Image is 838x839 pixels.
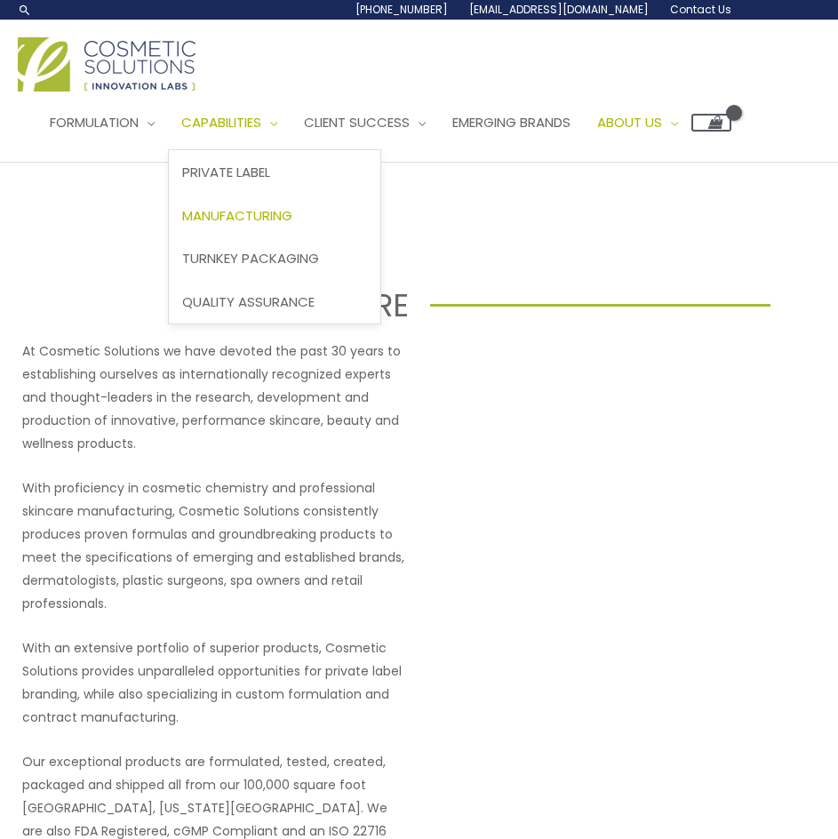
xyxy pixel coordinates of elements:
[182,292,315,311] span: Quality Assurance
[18,3,32,17] a: Search icon link
[181,113,261,132] span: Capabilities
[182,163,270,181] span: Private Label
[584,96,691,149] a: About Us
[169,194,380,237] a: Manufacturing
[182,249,319,268] span: Turnkey Packaging
[23,96,731,149] nav: Site Navigation
[22,476,409,615] p: With proficiency in cosmetic chemistry and professional skincare manufacturing, Cosmetic Solution...
[469,2,649,17] span: [EMAIL_ADDRESS][DOMAIN_NAME]
[355,2,448,17] span: [PHONE_NUMBER]
[691,114,731,132] a: View Shopping Cart, empty
[597,113,662,132] span: About Us
[304,113,410,132] span: Client Success
[169,281,380,324] a: Quality Assurance
[50,113,139,132] span: Formulation
[168,96,291,149] a: Capabilities
[22,340,409,455] p: At Cosmetic Solutions we have devoted the past 30 years to establishing ourselves as internationa...
[169,237,380,281] a: Turnkey Packaging
[18,37,196,92] img: Cosmetic Solutions Logo
[430,340,817,556] iframe: Get to know Cosmetic Solutions Private Label Skin Care
[452,113,571,132] span: Emerging Brands
[182,206,292,225] span: Manufacturing
[22,636,409,729] p: With an extensive portfolio of superior products, Cosmetic Solutions provides unparalleled opport...
[68,284,409,327] h1: WHO WE ARE
[670,2,731,17] span: Contact Us
[169,150,380,194] a: Private Label
[439,96,584,149] a: Emerging Brands
[291,96,439,149] a: Client Success
[36,96,168,149] a: Formulation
